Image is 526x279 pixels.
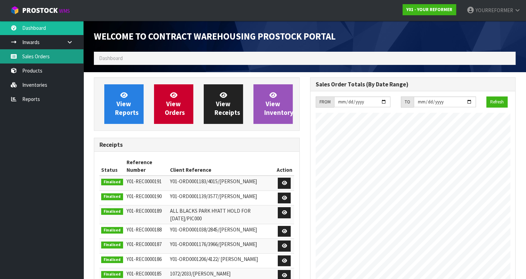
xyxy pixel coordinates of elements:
[104,84,144,124] a: ViewReports
[101,227,123,234] span: Finalised
[127,270,162,277] span: Y01-REC0000185
[165,91,185,117] span: View Orders
[127,256,162,262] span: Y01-REC0000186
[99,55,123,61] span: Dashboard
[101,256,123,263] span: Finalised
[101,208,123,215] span: Finalised
[22,6,58,15] span: ProStock
[10,6,19,15] img: cube-alt.png
[486,96,508,108] button: Refresh
[99,142,294,148] h3: Receipts
[170,178,257,185] span: Y01-ORD0001183/4015/[PERSON_NAME]
[170,208,251,221] span: ALL BLACKS PARK HYATT HOLD FOR [DATE]/PIC000
[316,96,334,108] div: FROM
[127,193,162,200] span: Y01-REC0000190
[170,256,258,262] span: Y01-ORD0001206/4122/ [PERSON_NAME]
[264,91,293,117] span: View Inventory
[168,157,275,176] th: Client Reference
[115,91,139,117] span: View Reports
[170,241,257,247] span: Y01-ORD0001176/3966/[PERSON_NAME]
[101,193,123,200] span: Finalised
[275,157,294,176] th: Action
[99,157,125,176] th: Status
[127,226,162,233] span: Y01-REC0000188
[204,84,243,124] a: ViewReceipts
[170,270,230,277] span: 1072/2033/[PERSON_NAME]
[401,96,414,108] div: TO
[316,81,510,88] h3: Sales Order Totals (By Date Range)
[101,179,123,186] span: Finalised
[154,84,193,124] a: ViewOrders
[476,7,513,14] span: YOURREFORMER
[127,241,162,247] span: Y01-REC0000187
[125,157,169,176] th: Reference Number
[170,226,257,233] span: Y01-ORD0001038/2845/[PERSON_NAME]
[101,242,123,248] span: Finalised
[127,208,162,214] span: Y01-REC0000189
[215,91,240,117] span: View Receipts
[127,178,162,185] span: Y01-REC0000191
[94,31,335,42] span: Welcome to Contract Warehousing ProStock Portal
[59,8,70,14] small: WMS
[406,7,452,12] strong: Y01 - YOUR REFORMER
[170,193,257,200] span: Y01-ORD0001139/3577/[PERSON_NAME]
[253,84,293,124] a: ViewInventory
[101,271,123,278] span: Finalised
